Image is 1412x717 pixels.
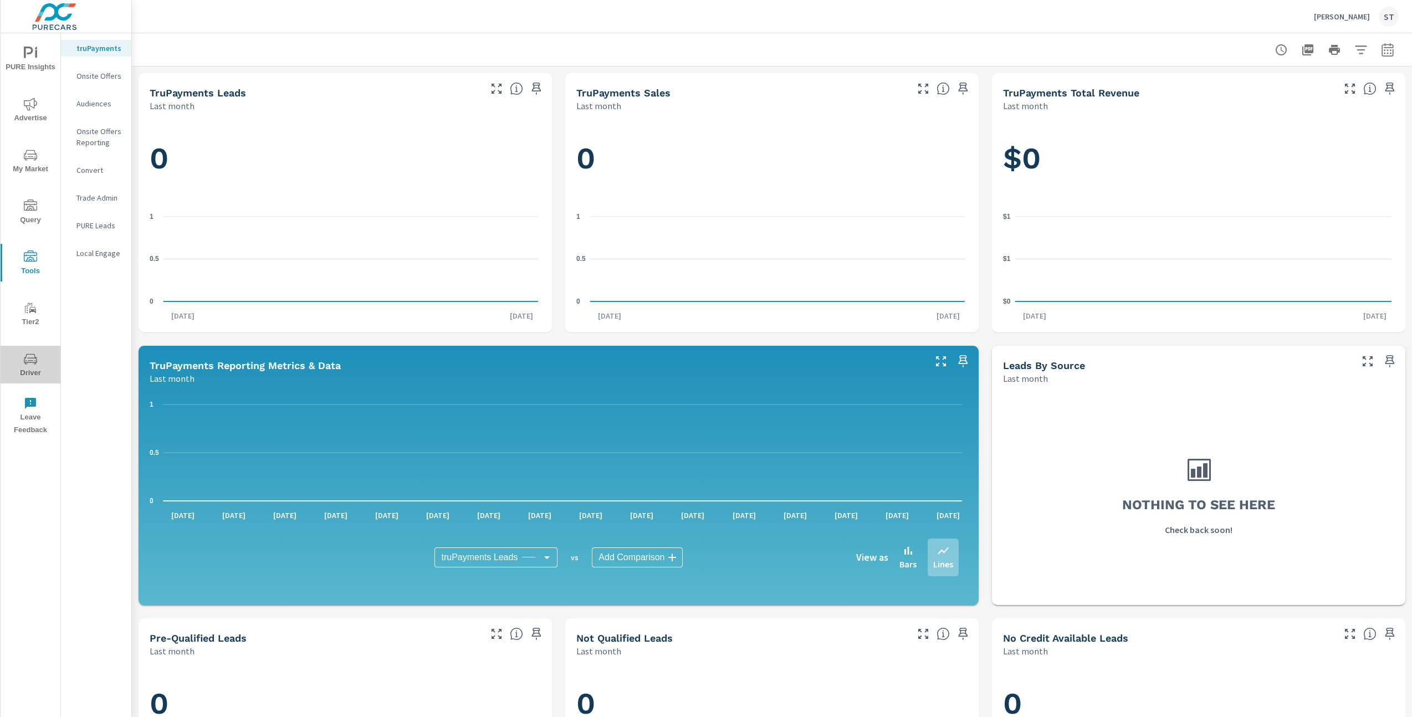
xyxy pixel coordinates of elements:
button: Make Fullscreen [1341,625,1359,643]
h5: truPayments Sales [576,87,671,99]
div: nav menu [1,33,60,441]
div: Onsite Offers Reporting [61,123,131,151]
span: A basic review has been done and has not approved the credit worthiness of the lead by the config... [937,627,950,641]
span: Save this to your personalized report [954,352,972,370]
span: My Market [4,148,57,176]
h1: $0 [1003,140,1394,177]
div: Convert [61,162,131,178]
text: $1 [1003,255,1011,263]
h3: Nothing to see here [1122,495,1275,514]
p: Last month [150,99,195,112]
span: PURE Insights [4,47,57,74]
span: truPayments Leads [441,552,518,563]
p: [DATE] [367,510,406,521]
h5: truPayments Leads [150,87,246,99]
p: Audiences [76,98,122,109]
div: ST [1379,7,1399,27]
button: Apply Filters [1350,39,1372,61]
p: [DATE] [929,510,968,521]
text: 0 [150,298,154,305]
p: [DATE] [590,310,629,321]
p: [DATE] [571,510,610,521]
span: Leave Feedback [4,397,57,437]
p: [DATE] [265,510,304,521]
h1: 0 [150,140,541,177]
span: Driver [4,352,57,380]
div: Local Engage [61,245,131,262]
div: PURE Leads [61,217,131,234]
span: Save this to your personalized report [1381,80,1399,98]
p: [DATE] [214,510,253,521]
p: Local Engage [76,248,122,259]
button: Make Fullscreen [1341,80,1359,98]
p: [DATE] [418,510,457,521]
p: [DATE] [469,510,508,521]
div: Onsite Offers [61,68,131,84]
span: Save this to your personalized report [1381,625,1399,643]
h5: Not Qualified Leads [576,632,673,644]
p: [DATE] [929,310,968,321]
h5: Pre-Qualified Leads [150,632,247,644]
p: Last month [576,644,621,658]
h5: No Credit Available Leads [1003,632,1128,644]
h5: truPayments Reporting Metrics & Data [150,360,341,371]
p: Check back soon! [1165,523,1232,536]
div: Add Comparison [592,547,682,567]
text: 0.5 [150,449,159,457]
text: $0 [1003,298,1011,305]
span: Tools [4,250,57,278]
button: Make Fullscreen [932,352,950,370]
p: truPayments [76,43,122,54]
span: Save this to your personalized report [528,80,545,98]
text: 1 [576,213,580,221]
span: Advertise [4,98,57,125]
span: Query [4,199,57,227]
span: A basic review has been done and approved the credit worthiness of the lead by the configured cre... [510,627,523,641]
p: [DATE] [163,510,202,521]
text: 0 [576,298,580,305]
p: [DATE] [502,310,541,321]
text: 0.5 [150,255,159,263]
button: Make Fullscreen [488,625,505,643]
p: [DATE] [776,510,815,521]
p: [DATE] [163,310,202,321]
p: Last month [150,372,195,385]
h1: 0 [576,140,968,177]
p: Onsite Offers Reporting [76,126,122,148]
p: Last month [576,99,621,112]
p: Trade Admin [76,192,122,203]
div: Audiences [61,95,131,112]
text: 1 [150,401,154,408]
span: Save this to your personalized report [1381,352,1399,370]
p: Last month [1003,372,1048,385]
p: vs [557,552,592,562]
text: 1 [150,213,154,221]
p: [DATE] [878,510,917,521]
button: Make Fullscreen [914,80,932,98]
p: [DATE] [725,510,764,521]
span: Number of sales matched to a truPayments lead. [Source: This data is sourced from the dealer's DM... [937,82,950,95]
span: Save this to your personalized report [954,80,972,98]
text: 0 [150,497,154,505]
p: [DATE] [622,510,661,521]
p: [DATE] [316,510,355,521]
span: Total revenue from sales matched to a truPayments lead. [Source: This data is sourced from the de... [1363,82,1377,95]
text: $1 [1003,213,1011,221]
span: Add Comparison [598,552,664,563]
p: [DATE] [1355,310,1394,321]
button: Print Report [1323,39,1346,61]
span: A lead that has been submitted but has not gone through the credit application process. [1363,627,1377,641]
div: truPayments Leads [434,547,557,567]
span: The number of truPayments leads. [510,82,523,95]
p: Convert [76,165,122,176]
button: Make Fullscreen [1359,352,1377,370]
p: [PERSON_NAME] [1314,12,1370,22]
p: Last month [1003,644,1048,658]
p: [DATE] [827,510,866,521]
button: Make Fullscreen [914,625,932,643]
p: [DATE] [1015,310,1054,321]
p: Bars [899,557,917,571]
p: [DATE] [673,510,712,521]
button: "Export Report to PDF" [1297,39,1319,61]
button: Make Fullscreen [488,80,505,98]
